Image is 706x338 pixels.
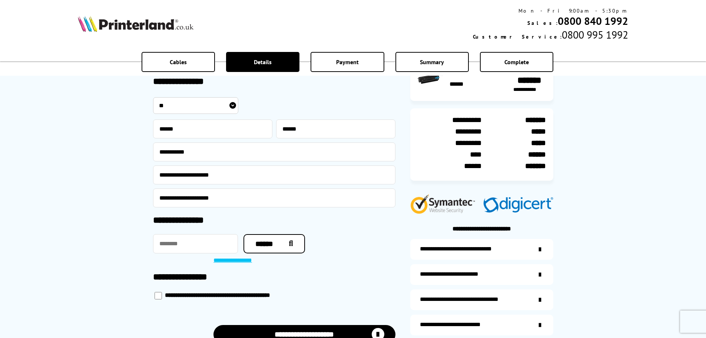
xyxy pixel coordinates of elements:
a: 0800 840 1992 [558,14,628,28]
span: Summary [420,58,444,66]
span: Details [254,58,272,66]
span: Customer Service: [473,33,562,40]
img: Printerland Logo [78,16,193,32]
span: Complete [504,58,529,66]
a: items-arrive [410,264,553,285]
span: Sales: [527,20,558,26]
a: additional-ink [410,239,553,260]
span: Payment [336,58,359,66]
div: Mon - Fri 9:00am - 5:30pm [473,7,628,14]
a: secure-website [410,315,553,335]
a: additional-cables [410,289,553,310]
span: 0800 995 1992 [562,28,628,42]
span: Cables [170,58,187,66]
